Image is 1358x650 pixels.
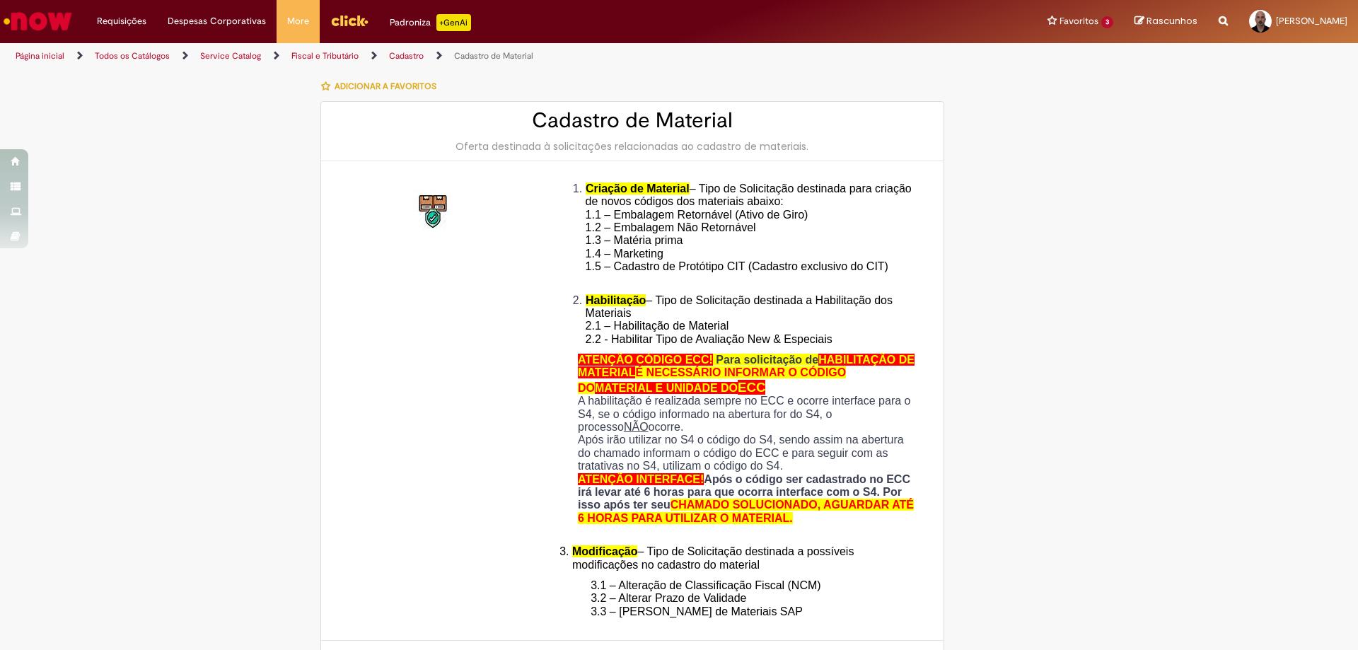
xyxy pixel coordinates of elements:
[200,50,261,62] a: Service Catalog
[168,14,266,28] span: Despesas Corporativas
[716,354,818,366] span: Para solicitação de
[572,545,637,557] span: Modificação
[436,14,471,31] p: +GenAi
[578,473,914,524] strong: Após o código ser cadastrado no ECC irá levar até 6 horas para que ocorra interface com o S4. Por...
[738,380,765,395] span: ECC
[624,421,649,433] u: NÃO
[390,14,471,31] div: Padroniza
[97,14,146,28] span: Requisições
[454,50,533,62] a: Cadastro de Material
[335,109,929,132] h2: Cadastro de Material
[320,71,444,101] button: Adicionar a Favoritos
[330,10,368,31] img: click_logo_yellow_360x200.png
[1060,14,1098,28] span: Favoritos
[335,81,436,92] span: Adicionar a Favoritos
[572,545,919,571] li: – Tipo de Solicitação destinada a possíveis modificações no cadastro do material
[287,14,309,28] span: More
[586,182,912,286] span: – Tipo de Solicitação destinada para criação de novos códigos dos materiais abaixo: 1.1 – Embalag...
[16,50,64,62] a: Página inicial
[1,7,74,35] img: ServiceNow
[291,50,359,62] a: Fiscal e Tributário
[1276,15,1347,27] span: [PERSON_NAME]
[1134,15,1197,28] a: Rascunhos
[578,473,704,485] span: ATENÇÃO INTERFACE!
[578,499,914,523] span: CHAMADO SOLUCIONADO, AGUARDAR ATÉ 6 HORAS PARA UTILIZAR O MATERIAL.
[1101,16,1113,28] span: 3
[335,139,929,153] div: Oferta destinada à solicitações relacionadas ao cadastro de materiais.
[586,182,690,195] span: Criação de Material
[389,50,424,62] a: Cadastro
[1147,14,1197,28] span: Rascunhos
[578,354,713,366] span: ATENÇÃO CÓDIGO ECC!
[591,579,820,617] span: 3.1 – Alteração de Classificação Fiscal (NCM) 3.2 – Alterar Prazo de Validade 3.3 – [PERSON_NAME]...
[586,294,646,306] span: Habilitação
[578,366,846,393] span: É NECESSÁRIO INFORMAR O CÓDIGO DO
[578,395,919,434] p: A habilitação é realizada sempre no ECC e ocorre interface para o S4, se o código informado na ab...
[595,382,738,394] span: MATERIAL E UNIDADE DO
[578,354,915,378] span: HABILITAÇÃO DE MATERIAL
[95,50,170,62] a: Todos os Catálogos
[11,43,895,69] ul: Trilhas de página
[578,434,919,472] p: Após irão utilizar no S4 o código do S4, sendo assim na abertura do chamado informam o código do ...
[412,190,457,235] img: Cadastro de Material
[586,294,893,345] span: – Tipo de Solicitação destinada a Habilitação dos Materiais 2.1 – Habilitação de Material 2.2 - H...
